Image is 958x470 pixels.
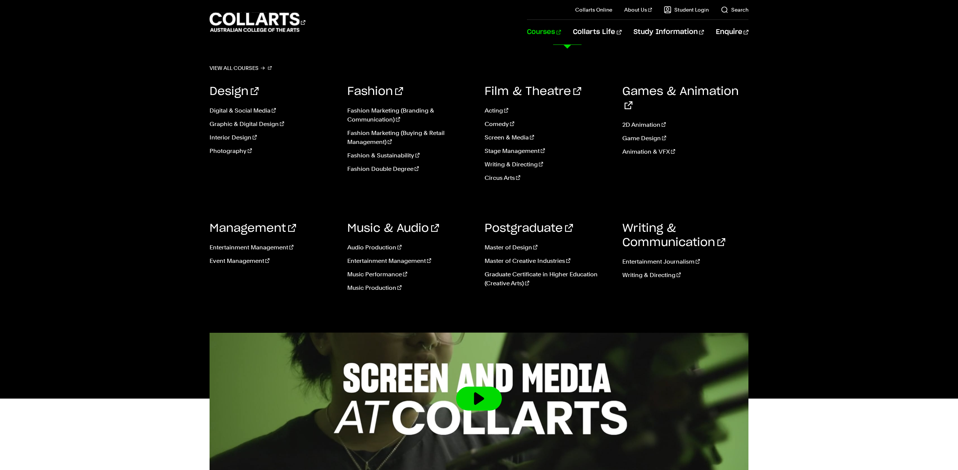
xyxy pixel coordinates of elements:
[622,257,749,266] a: Entertainment Journalism
[210,63,272,73] a: View all courses
[485,270,611,288] a: Graduate Certificate in Higher Education (Creative Arts)
[347,270,474,279] a: Music Performance
[347,151,474,160] a: Fashion & Sustainability
[347,86,403,97] a: Fashion
[210,243,336,252] a: Entertainment Management
[634,20,704,44] a: Study Information
[622,120,749,129] a: 2D Animation
[347,165,474,173] a: Fashion Double Degree
[721,6,748,13] a: Search
[210,106,336,115] a: Digital & Social Media
[622,271,749,280] a: Writing & Directing
[210,256,336,265] a: Event Management
[347,129,474,147] a: Fashion Marketing (Buying & Retail Management)
[485,243,611,252] a: Master of Design
[575,6,612,13] a: Collarts Online
[622,134,749,143] a: Game Design
[485,147,611,156] a: Stage Management
[573,20,621,44] a: Collarts Life
[485,133,611,142] a: Screen & Media
[622,147,749,156] a: Animation & VFX
[210,12,305,33] div: Go to homepage
[347,283,474,292] a: Music Production
[624,6,652,13] a: About Us
[664,6,709,13] a: Student Login
[210,120,336,129] a: Graphic & Digital Design
[485,86,581,97] a: Film & Theatre
[210,86,259,97] a: Design
[347,223,439,234] a: Music & Audio
[347,106,474,124] a: Fashion Marketing (Branding & Communication)
[716,20,748,44] a: Enquire
[485,160,611,169] a: Writing & Directing
[485,106,611,115] a: Acting
[485,223,573,234] a: Postgraduate
[210,147,336,156] a: Photography
[210,223,296,234] a: Management
[210,133,336,142] a: Interior Design
[622,223,725,248] a: Writing & Communication
[485,120,611,129] a: Comedy
[347,243,474,252] a: Audio Production
[485,173,611,182] a: Circus Arts
[622,86,739,111] a: Games & Animation
[485,256,611,265] a: Master of Creative Industries
[527,20,561,44] a: Courses
[347,256,474,265] a: Entertainment Management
